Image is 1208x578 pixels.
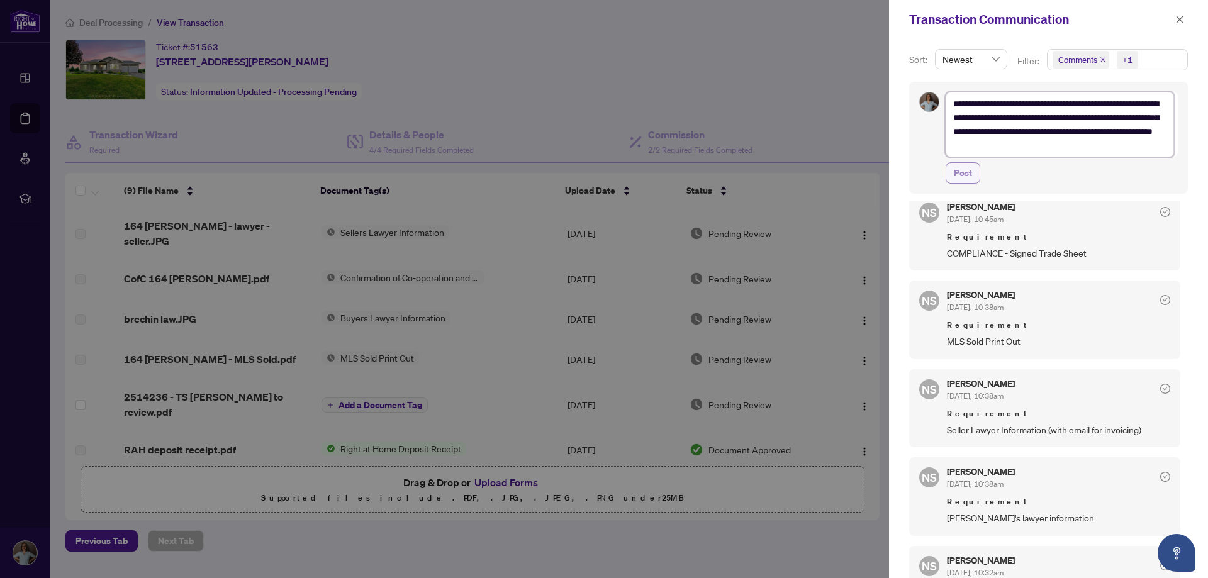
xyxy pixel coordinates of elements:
[947,319,1170,331] span: Requirement
[1122,53,1132,66] div: +1
[1160,560,1170,570] span: check-circle
[1017,54,1041,68] p: Filter:
[942,50,1000,69] span: Newest
[1100,57,1106,63] span: close
[1175,15,1184,24] span: close
[922,469,937,486] span: NS
[947,334,1170,348] span: MLS Sold Print Out
[1058,53,1097,66] span: Comments
[947,568,1004,577] span: [DATE], 10:32am
[947,303,1004,312] span: [DATE], 10:38am
[947,479,1004,489] span: [DATE], 10:38am
[947,214,1004,224] span: [DATE], 10:45am
[1160,207,1170,217] span: check-circle
[1160,384,1170,394] span: check-circle
[947,246,1170,260] span: COMPLIANCE - Signed Trade Sheet
[947,231,1170,243] span: Requirement
[909,53,930,67] p: Sort:
[1158,534,1195,572] button: Open asap
[947,556,1015,565] h5: [PERSON_NAME]
[947,203,1015,211] h5: [PERSON_NAME]
[909,10,1172,29] div: Transaction Communication
[947,379,1015,388] h5: [PERSON_NAME]
[946,162,980,184] button: Post
[1160,295,1170,305] span: check-circle
[954,163,972,183] span: Post
[947,391,1004,401] span: [DATE], 10:38am
[920,92,939,111] img: Profile Icon
[922,204,937,221] span: NS
[1053,51,1109,69] span: Comments
[947,467,1015,476] h5: [PERSON_NAME]
[1160,472,1170,482] span: check-circle
[947,423,1170,437] span: Seller Lawyer Information (with email for invoicing)
[947,511,1170,525] span: [PERSON_NAME]'s lawyer information
[947,291,1015,299] h5: [PERSON_NAME]
[947,408,1170,420] span: Requirement
[922,557,937,575] span: NS
[922,292,937,309] span: NS
[922,381,937,398] span: NS
[947,496,1170,508] span: Requirement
